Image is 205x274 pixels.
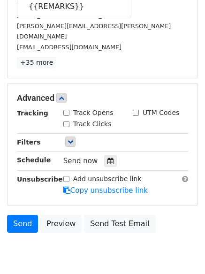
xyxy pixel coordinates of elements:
h5: Advanced [17,93,188,103]
iframe: Chat Widget [158,229,205,274]
a: Send Test Email [84,215,155,233]
strong: Unsubscribe [17,175,63,183]
small: [EMAIL_ADDRESS][DOMAIN_NAME] [17,44,121,51]
strong: Schedule [17,156,51,164]
a: +35 more [17,57,56,68]
a: Preview [40,215,82,233]
a: Send [7,215,38,233]
strong: Filters [17,138,41,146]
label: UTM Codes [143,108,179,118]
span: Send now [63,157,98,165]
label: Track Clicks [73,119,112,129]
a: Copy unsubscribe link [63,186,148,195]
small: [PERSON_NAME][EMAIL_ADDRESS][PERSON_NAME][DOMAIN_NAME] [17,23,171,40]
label: Add unsubscribe link [73,174,142,184]
strong: Tracking [17,109,48,117]
label: Track Opens [73,108,114,118]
